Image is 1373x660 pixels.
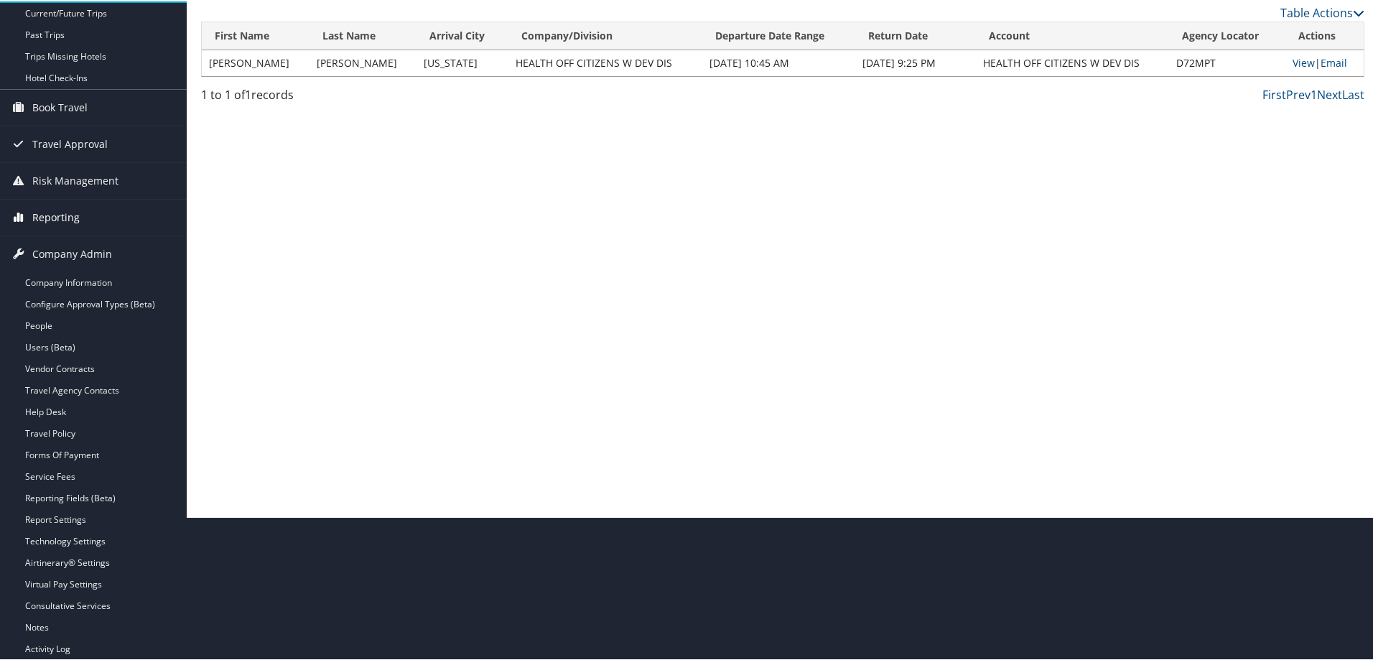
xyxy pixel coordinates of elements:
[201,85,476,109] div: 1 to 1 of records
[702,21,855,49] th: Departure Date Range: activate to sort column ascending
[1280,4,1364,19] a: Table Actions
[416,49,508,75] td: [US_STATE]
[202,21,309,49] th: First Name: activate to sort column ascending
[32,162,118,197] span: Risk Management
[855,49,976,75] td: [DATE] 9:25 PM
[309,49,417,75] td: [PERSON_NAME]
[1169,49,1285,75] td: D72MPT
[508,21,702,49] th: Company/Division
[702,49,855,75] td: [DATE] 10:45 AM
[1342,85,1364,101] a: Last
[202,49,309,75] td: [PERSON_NAME]
[1311,85,1317,101] a: 1
[855,21,976,49] th: Return Date: activate to sort column ascending
[1285,49,1364,75] td: |
[976,21,1170,49] th: Account: activate to sort column ascending
[1169,21,1285,49] th: Agency Locator: activate to sort column ascending
[32,198,80,234] span: Reporting
[1285,21,1364,49] th: Actions
[309,21,417,49] th: Last Name: activate to sort column ascending
[1317,85,1342,101] a: Next
[32,235,112,271] span: Company Admin
[416,21,508,49] th: Arrival City: activate to sort column ascending
[1293,55,1315,68] a: View
[1286,85,1311,101] a: Prev
[32,88,88,124] span: Book Travel
[1321,55,1347,68] a: Email
[976,49,1170,75] td: HEALTH OFF CITIZENS W DEV DIS
[1262,85,1286,101] a: First
[508,49,702,75] td: HEALTH OFF CITIZENS W DEV DIS
[32,125,108,161] span: Travel Approval
[245,85,251,101] span: 1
